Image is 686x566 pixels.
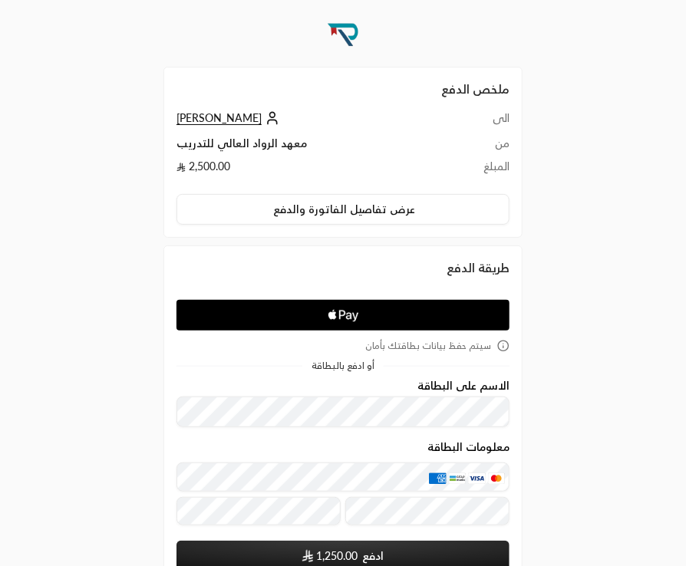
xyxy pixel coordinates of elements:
[417,380,510,392] label: الاسم على البطاقة
[488,472,506,484] img: MasterCard
[176,258,510,277] div: طريقة الدفع
[322,13,364,54] img: Company Logo
[176,159,454,182] td: 2,500.00
[449,472,467,484] img: MADA
[176,441,510,530] div: معلومات البطاقة
[176,194,510,225] button: عرض تفاصيل الفاتورة والدفع
[176,111,283,124] a: [PERSON_NAME]
[454,136,510,159] td: من
[429,472,447,484] img: AMEX
[454,159,510,182] td: المبلغ
[312,361,374,370] span: أو ادفع بالبطاقة
[316,548,358,564] span: 1,250.00
[176,111,262,125] span: [PERSON_NAME]
[176,136,454,159] td: معهد الرواد العالي للتدريب
[176,380,510,427] div: الاسم على البطاقة
[454,110,510,136] td: الى
[176,80,510,98] h2: ملخص الدفع
[302,550,313,562] img: SAR
[365,340,491,352] span: سيتم حفظ بيانات بطاقتك بأمان
[176,497,341,526] input: تاريخ الانتهاء
[468,472,486,484] img: Visa
[427,441,510,453] legend: معلومات البطاقة
[345,497,510,526] input: رمز التحقق CVC
[176,462,510,492] input: بطاقة ائتمانية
